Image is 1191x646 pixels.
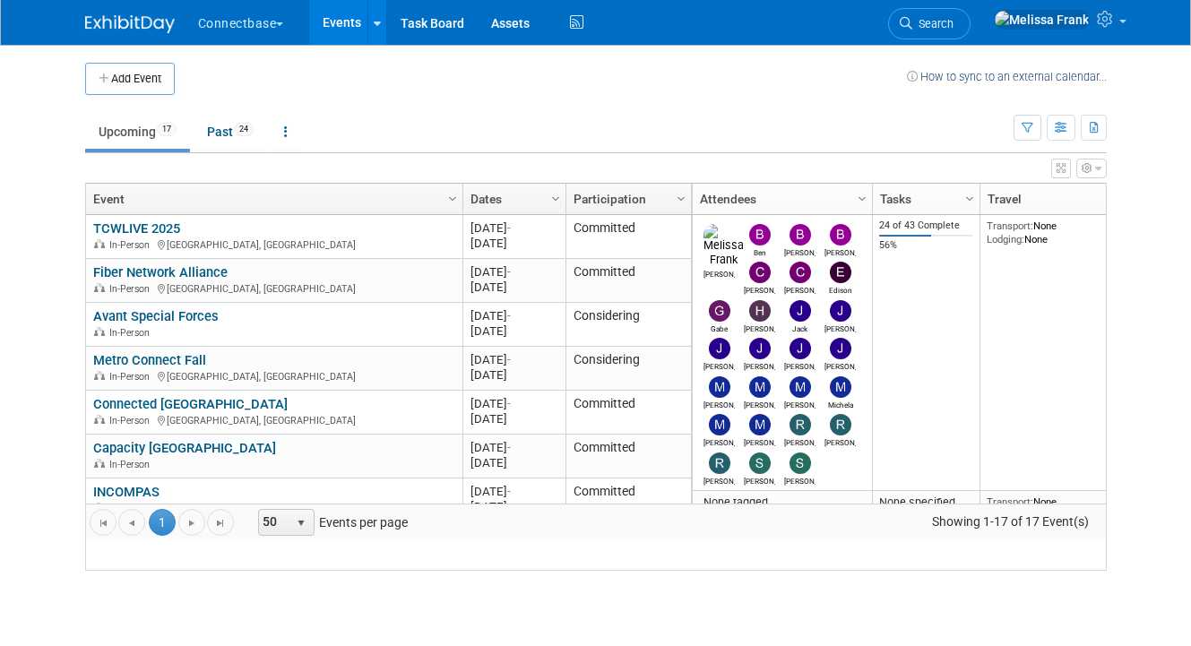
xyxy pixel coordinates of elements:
div: 56% [879,239,972,252]
div: Brian Duffner [784,245,816,257]
img: Melissa Frank [994,10,1090,30]
span: 17 [157,123,177,136]
div: [DATE] [470,323,557,339]
img: Carmine Caporelli [749,262,771,283]
div: Michael Payne [744,435,775,447]
div: Colleen Gallagher [784,283,816,295]
div: [DATE] [470,220,557,236]
div: None None [987,495,1116,521]
div: [GEOGRAPHIC_DATA], [GEOGRAPHIC_DATA] [93,280,454,296]
div: [DATE] [470,484,557,499]
div: [GEOGRAPHIC_DATA], [GEOGRAPHIC_DATA] [93,237,454,252]
img: Mike Berman [709,414,730,435]
img: Jessica Noyes [749,338,771,359]
span: 1 [149,509,176,536]
img: In-Person Event [94,459,105,468]
div: Maria Sterck [703,398,735,409]
div: Melissa Frank [703,267,735,279]
a: How to sync to an external calendar... [907,70,1107,83]
div: James Grant [824,322,856,333]
a: Connected [GEOGRAPHIC_DATA] [93,396,288,412]
span: - [507,265,511,279]
img: Heidi Juarez [749,300,771,322]
span: Lodging: [987,233,1024,245]
div: [GEOGRAPHIC_DATA], [GEOGRAPHIC_DATA] [93,500,454,515]
a: Metro Connect Fall [93,352,206,368]
img: Stephanie Bird [749,452,771,474]
div: John Giblin [824,359,856,371]
div: Ryan Williams [703,474,735,486]
div: Mike Berman [703,435,735,447]
span: Column Settings [674,192,688,206]
a: Column Settings [546,184,565,211]
span: In-Person [109,459,155,470]
span: Transport: [987,220,1033,232]
div: None specified [879,495,972,510]
div: Heidi Juarez [744,322,775,333]
span: - [507,309,511,323]
td: Committed [565,391,691,435]
img: Melissa Frank [703,224,744,267]
span: Search [912,17,954,30]
a: Past24 [194,115,267,149]
span: Transport: [987,495,1033,508]
a: TCWLIVE 2025 [93,220,180,237]
a: INCOMPAS [93,484,160,500]
div: Steve Leavitt [784,474,816,486]
a: Upcoming17 [85,115,190,149]
span: Go to the first page [96,516,110,530]
img: James Grant [830,300,851,322]
td: Considering [565,303,691,347]
span: In-Person [109,371,155,383]
a: Column Settings [1103,184,1123,211]
span: Column Settings [855,192,869,206]
span: Column Settings [445,192,460,206]
a: Column Settings [960,184,980,211]
div: Mary Ann Rose [744,398,775,409]
img: Jack Davey [790,300,811,322]
span: Column Settings [962,192,977,206]
div: None tagged [699,495,865,510]
a: Go to the next page [178,509,205,536]
a: Column Settings [443,184,462,211]
span: Go to the last page [213,516,228,530]
span: In-Person [109,327,155,339]
div: [DATE] [470,499,557,514]
div: Michela Castiglioni [824,398,856,409]
a: Attendees [700,184,860,214]
img: Edison Smith-Stubbs [830,262,851,283]
img: In-Person Event [94,283,105,292]
td: Committed [565,478,691,522]
div: [GEOGRAPHIC_DATA], [GEOGRAPHIC_DATA] [93,368,454,383]
span: - [507,221,511,235]
td: Committed [565,215,691,259]
div: [DATE] [470,440,557,455]
div: Brian Maggiacomo [824,245,856,257]
a: Column Settings [852,184,872,211]
div: John Reumann [784,359,816,371]
span: In-Person [109,239,155,251]
a: Go to the first page [90,509,117,536]
a: Capacity [GEOGRAPHIC_DATA] [93,440,276,456]
img: Matt Clark [790,376,811,398]
img: Steve Leavitt [790,452,811,474]
div: Matt Clark [784,398,816,409]
div: [DATE] [470,236,557,251]
img: James Turner [709,338,730,359]
div: [DATE] [470,308,557,323]
span: - [507,485,511,498]
div: Stephanie Bird [744,474,775,486]
span: Showing 1-17 of 17 Event(s) [915,509,1105,534]
div: [DATE] [470,264,557,280]
div: 24 of 43 Complete [879,220,972,232]
img: Michela Castiglioni [830,376,851,398]
span: Events per page [235,509,426,536]
a: Tasks [880,184,968,214]
span: - [507,397,511,410]
div: RICHARD LEVINE [824,435,856,447]
a: Column Settings [671,184,691,211]
img: Ryan Williams [709,452,730,474]
img: Michael Payne [749,414,771,435]
img: Ben Edmond [749,224,771,245]
div: Gabe Venturi [703,322,735,333]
